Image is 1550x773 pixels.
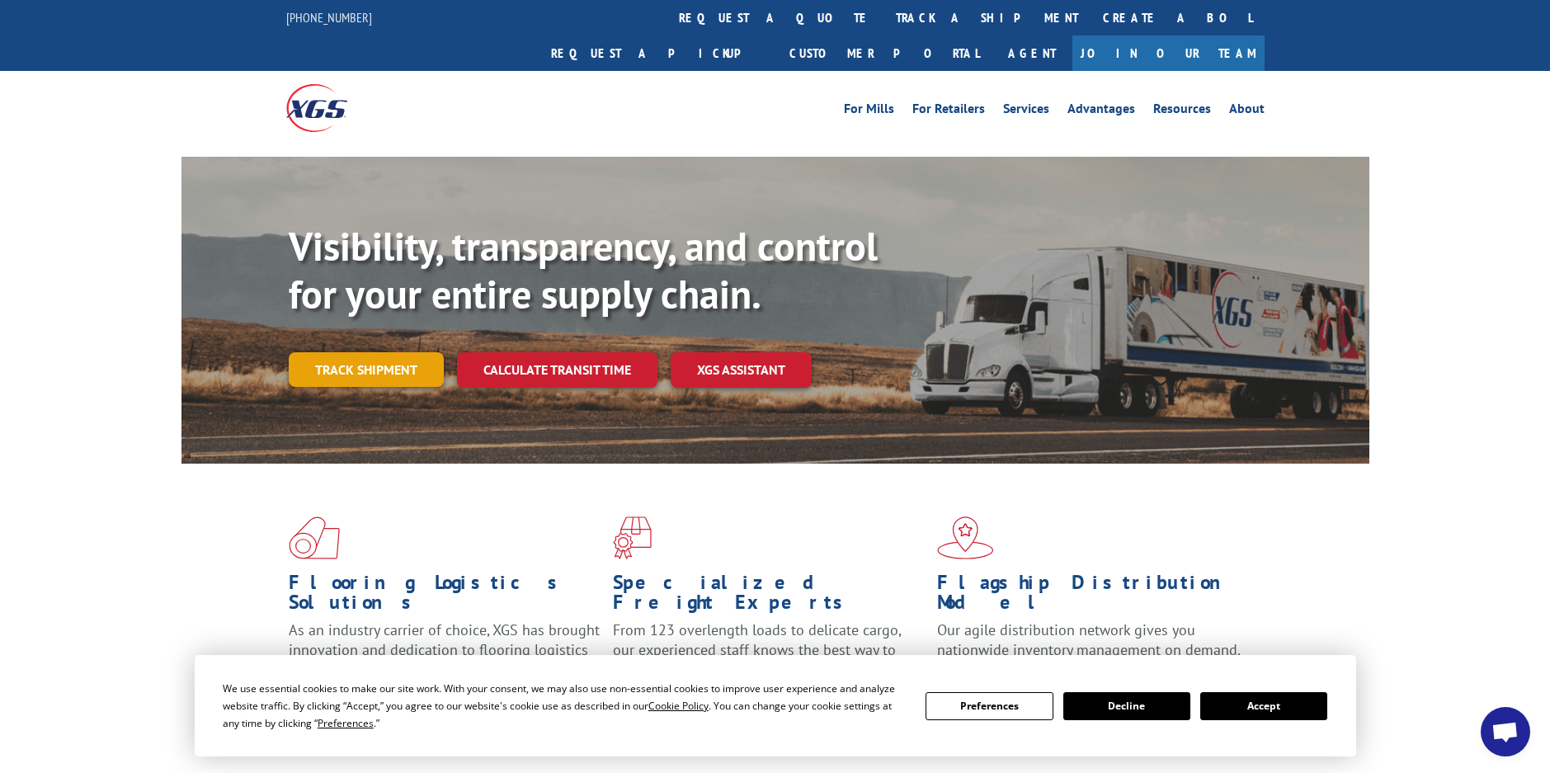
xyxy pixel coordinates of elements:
img: xgs-icon-total-supply-chain-intelligence-red [289,516,340,559]
h1: Specialized Freight Experts [613,573,925,620]
div: We use essential cookies to make our site work. With your consent, we may also use non-essential ... [223,680,906,732]
img: xgs-icon-focused-on-flooring-red [613,516,652,559]
h1: Flagship Distribution Model [937,573,1249,620]
a: Customer Portal [777,35,992,71]
button: Accept [1200,692,1327,720]
a: Calculate transit time [457,352,657,388]
a: About [1229,102,1265,120]
button: Decline [1063,692,1190,720]
div: Open chat [1481,707,1530,757]
a: Services [1003,102,1049,120]
p: From 123 overlength loads to delicate cargo, our experienced staff knows the best way to move you... [613,620,925,694]
span: As an industry carrier of choice, XGS has brought innovation and dedication to flooring logistics... [289,620,600,679]
a: Join Our Team [1072,35,1265,71]
a: For Retailers [912,102,985,120]
b: Visibility, transparency, and control for your entire supply chain. [289,220,878,319]
span: Preferences [318,716,374,730]
a: Advantages [1067,102,1135,120]
a: Request a pickup [539,35,777,71]
h1: Flooring Logistics Solutions [289,573,601,620]
a: Track shipment [289,352,444,387]
div: Cookie Consent Prompt [195,655,1356,757]
button: Preferences [926,692,1053,720]
a: [PHONE_NUMBER] [286,9,372,26]
a: For Mills [844,102,894,120]
a: Agent [992,35,1072,71]
a: Resources [1153,102,1211,120]
span: Our agile distribution network gives you nationwide inventory management on demand. [937,620,1241,659]
img: xgs-icon-flagship-distribution-model-red [937,516,994,559]
span: Cookie Policy [648,699,709,713]
a: XGS ASSISTANT [671,352,812,388]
